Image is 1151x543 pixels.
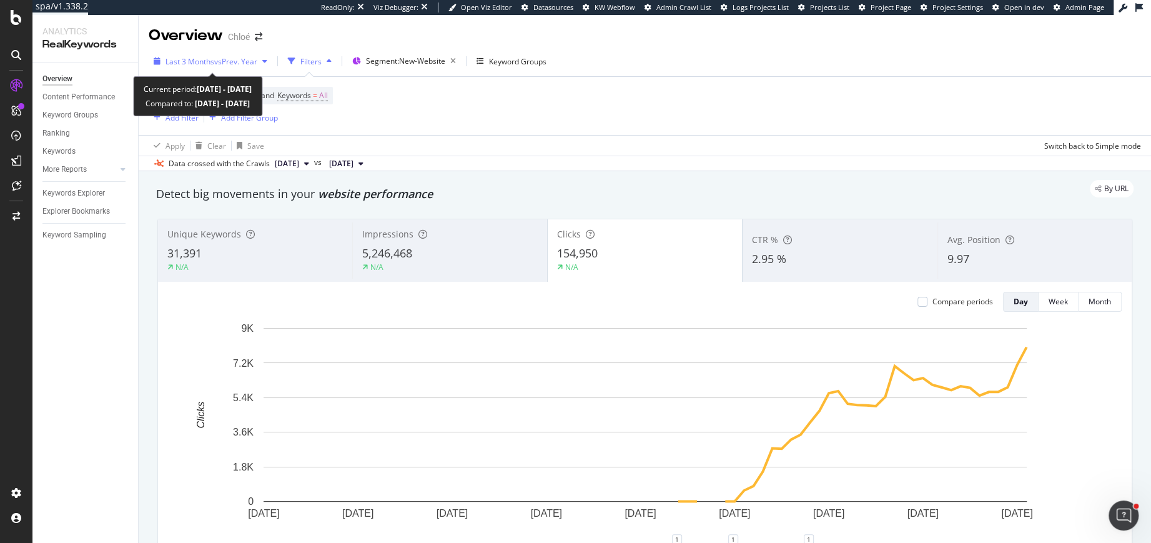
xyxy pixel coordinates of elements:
[42,127,70,140] div: Ranking
[342,508,373,519] text: [DATE]
[437,508,468,519] text: [DATE]
[42,91,129,104] a: Content Performance
[193,98,250,109] b: [DATE] - [DATE]
[370,262,383,272] div: N/A
[461,2,512,12] span: Open Viz Editor
[1044,141,1141,151] div: Switch back to Simple mode
[270,156,314,171] button: [DATE]
[168,322,1122,539] svg: A chart.
[42,205,110,218] div: Explorer Bookmarks
[932,2,983,12] span: Project Settings
[907,508,938,519] text: [DATE]
[277,90,311,101] span: Keywords
[533,2,573,12] span: Datasources
[1049,296,1068,307] div: Week
[190,136,226,156] button: Clear
[42,187,129,200] a: Keywords Explorer
[283,51,337,71] button: Filters
[300,56,322,67] div: Filters
[1039,136,1141,156] button: Switch back to Simple mode
[165,56,214,67] span: Last 3 Months
[1014,296,1028,307] div: Day
[149,51,272,71] button: Last 3 MonthsvsPrev. Year
[42,91,115,104] div: Content Performance
[175,262,189,272] div: N/A
[565,262,578,272] div: N/A
[645,2,711,12] a: Admin Crawl List
[146,96,250,111] div: Compared to:
[719,508,750,519] text: [DATE]
[583,2,635,12] a: KW Webflow
[42,229,129,242] a: Keyword Sampling
[149,110,199,125] button: Add Filter
[255,32,262,41] div: arrow-right-arrow-left
[42,109,98,122] div: Keyword Groups
[489,56,546,67] div: Keyword Groups
[167,228,241,240] span: Unique Keywords
[167,246,202,261] span: 31,391
[362,228,413,240] span: Impressions
[261,90,274,101] span: and
[42,72,129,86] a: Overview
[197,84,252,94] b: [DATE] - [DATE]
[557,228,581,240] span: Clicks
[42,37,128,52] div: RealKeywords
[1109,501,1139,531] iframe: Intercom live chat
[366,56,445,66] span: Segment: New-Website
[1003,292,1039,312] button: Day
[169,158,270,169] div: Data crossed with the Crawls
[752,251,786,266] span: 2.95 %
[42,25,128,37] div: Analytics
[241,323,254,334] text: 9K
[42,72,72,86] div: Overview
[165,141,185,151] div: Apply
[531,508,562,519] text: [DATE]
[228,31,250,43] div: Chloé
[1054,2,1104,12] a: Admin Page
[448,2,512,12] a: Open Viz Editor
[1001,508,1032,519] text: [DATE]
[248,508,279,519] text: [DATE]
[1004,2,1044,12] span: Open in dev
[313,90,317,101] span: =
[1079,292,1122,312] button: Month
[233,392,254,403] text: 5.4K
[595,2,635,12] span: KW Webflow
[314,157,324,168] span: vs
[625,508,656,519] text: [DATE]
[42,163,87,176] div: More Reports
[347,51,461,71] button: Segment:New-Website
[275,158,299,169] span: 2025 Sep. 30th
[871,2,911,12] span: Project Page
[165,112,199,123] div: Add Filter
[42,145,129,158] a: Keywords
[233,357,254,368] text: 7.2K
[1065,2,1104,12] span: Admin Page
[373,2,418,12] div: Viz Debugger:
[42,229,106,242] div: Keyword Sampling
[149,25,223,46] div: Overview
[1090,180,1134,197] div: legacy label
[144,82,252,96] div: Current period:
[42,127,129,140] a: Ranking
[733,2,789,12] span: Logs Projects List
[947,251,969,266] span: 9.97
[233,427,254,437] text: 3.6K
[195,402,206,429] text: Clicks
[319,87,328,104] span: All
[752,234,778,246] span: CTR %
[214,56,257,67] span: vs Prev. Year
[472,51,551,71] button: Keyword Groups
[248,496,254,507] text: 0
[149,136,185,156] button: Apply
[810,2,849,12] span: Projects List
[798,2,849,12] a: Projects List
[324,156,368,171] button: [DATE]
[921,2,983,12] a: Project Settings
[221,112,278,123] div: Add Filter Group
[207,141,226,151] div: Clear
[42,163,117,176] a: More Reports
[947,234,1000,246] span: Avg. Position
[1104,185,1129,192] span: By URL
